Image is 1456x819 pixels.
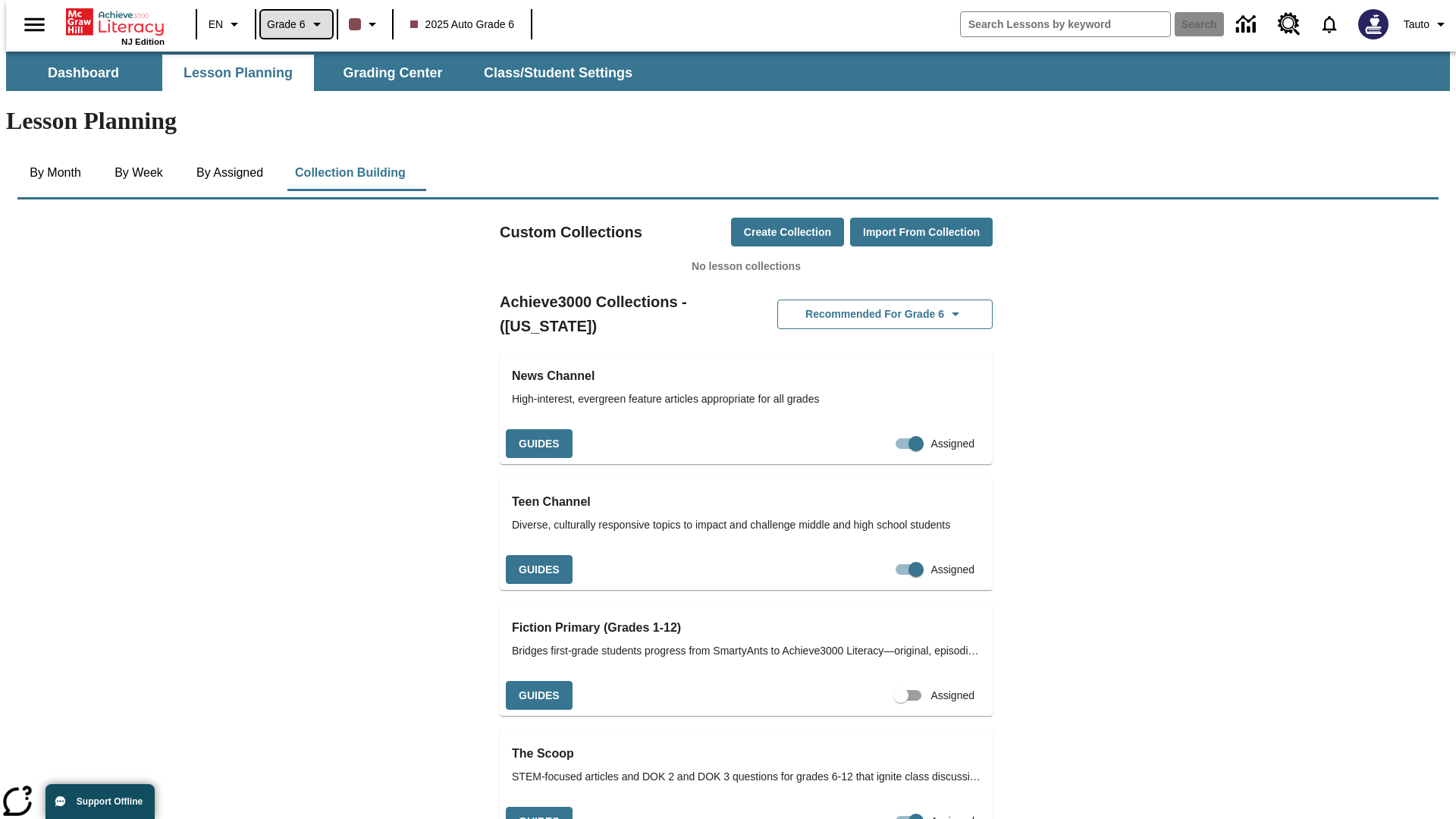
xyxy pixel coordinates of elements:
[472,55,645,91] button: Class/Student Settings
[283,155,418,191] button: Collection Building
[512,769,981,785] span: STEM-focused articles and DOK 2 and DOK 3 questions for grades 6-12 that ignite class discussions...
[317,55,469,91] button: Grading Center
[512,617,981,639] h3: Fiction Primary (Grades 1-12)
[500,220,642,244] h2: Custom Collections
[17,155,93,191] button: By Month
[66,5,165,46] div: Home
[512,643,981,659] span: Bridges first-grade students progress from SmartyAnts to Achieve3000 Literacy—original, episodic ...
[506,429,573,459] button: Guides
[1404,17,1429,33] span: Tauto
[45,784,155,819] button: Support Offline
[121,37,165,46] span: NJ Edition
[512,517,981,533] span: Diverse, culturally responsive topics to impact and challenge middle and high school students
[777,300,993,329] button: Recommended for Grade 6
[101,155,177,191] button: By Week
[930,688,974,704] span: Assigned
[343,11,388,38] button: Class color is dark brown. Change class color
[12,2,57,47] button: Open side menu
[267,17,306,33] span: Grade 6
[930,436,974,452] span: Assigned
[1349,5,1398,44] button: Select a new avatar
[1358,9,1389,39] img: Avatar
[506,681,573,711] button: Guides
[512,391,981,407] span: High-interest, evergreen feature articles appropriate for all grades
[261,11,332,38] button: Grade: Grade 6, Select a grade
[930,562,974,578] span: Assigned
[410,17,515,33] span: 2025 Auto Grade 6
[500,290,746,338] h2: Achieve3000 Collections - ([US_STATE])
[1310,5,1349,44] a: Notifications
[1398,11,1456,38] button: Profile/Settings
[162,55,314,91] button: Lesson Planning
[6,107,1450,135] h1: Lesson Planning
[209,17,223,33] span: EN
[1227,4,1269,45] a: Data Center
[6,55,646,91] div: SubNavbar
[184,155,275,191] button: By Assigned
[484,64,632,82] span: Class/Student Settings
[8,55,159,91] button: Dashboard
[731,218,844,247] button: Create Collection
[6,52,1450,91] div: SubNavbar
[66,7,165,37] a: Home
[77,796,143,807] span: Support Offline
[184,64,293,82] span: Lesson Planning
[512,743,981,764] h3: The Scoop
[202,11,250,38] button: Language: EN, Select a language
[506,555,573,585] button: Guides
[343,64,442,82] span: Grading Center
[500,259,993,275] p: No lesson collections
[1269,4,1310,45] a: Resource Center, Will open in new tab
[512,366,981,387] h3: News Channel
[961,12,1170,36] input: search field
[512,491,981,513] h3: Teen Channel
[48,64,119,82] span: Dashboard
[850,218,993,247] button: Import from Collection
